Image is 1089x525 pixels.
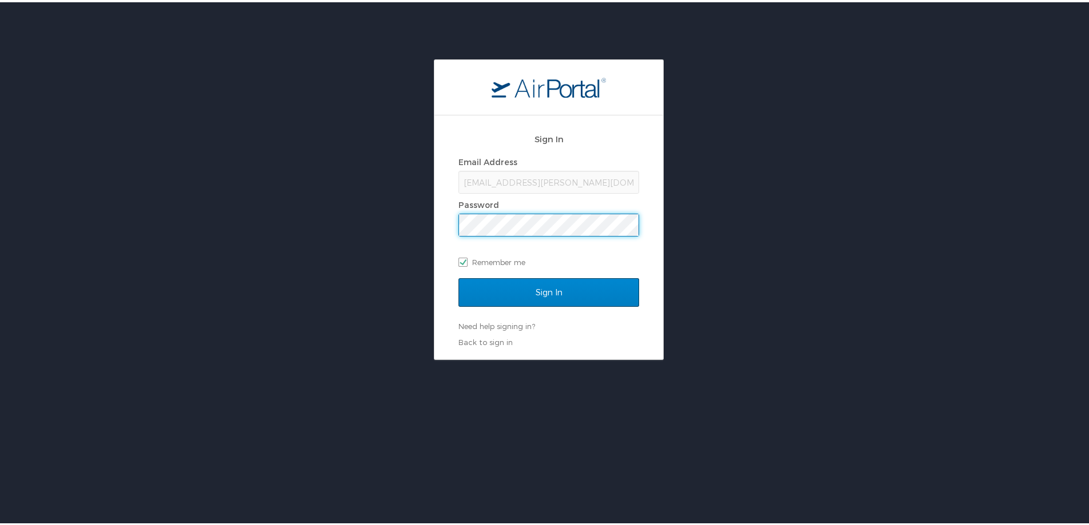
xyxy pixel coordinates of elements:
a: Back to sign in [458,335,513,344]
input: Sign In [458,276,639,304]
label: Remember me [458,251,639,268]
label: Email Address [458,155,517,165]
h2: Sign In [458,130,639,143]
label: Password [458,198,499,207]
a: Need help signing in? [458,319,535,328]
img: logo [492,75,606,95]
